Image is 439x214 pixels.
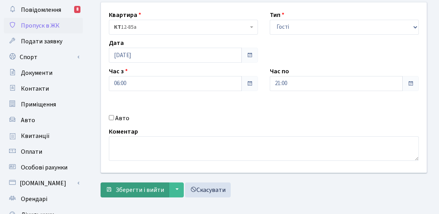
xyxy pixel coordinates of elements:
[21,21,60,30] span: Пропуск в ЖК
[4,128,83,144] a: Квитанції
[4,191,83,207] a: Орендарі
[4,97,83,112] a: Приміщення
[114,23,248,31] span: <b>КТ</b>&nbsp;&nbsp;&nbsp;&nbsp;12-85а
[4,112,83,128] a: Авто
[21,147,42,156] span: Оплати
[21,132,50,140] span: Квитанції
[4,2,83,18] a: Повідомлення8
[21,84,49,93] span: Контакти
[21,6,61,14] span: Повідомлення
[4,18,83,33] a: Пропуск в ЖК
[4,81,83,97] a: Контакти
[109,38,124,48] label: Дата
[4,175,83,191] a: [DOMAIN_NAME]
[21,163,67,172] span: Особові рахунки
[21,37,62,46] span: Подати заявку
[21,100,56,109] span: Приміщення
[270,67,289,76] label: Час по
[109,20,258,35] span: <b>КТ</b>&nbsp;&nbsp;&nbsp;&nbsp;12-85а
[109,67,128,76] label: Час з
[21,195,47,203] span: Орендарі
[4,144,83,160] a: Оплати
[270,10,284,20] label: Тип
[4,33,83,49] a: Подати заявку
[115,114,129,123] label: Авто
[4,160,83,175] a: Особові рахунки
[21,116,35,125] span: Авто
[116,186,164,194] span: Зберегти і вийти
[109,10,141,20] label: Квартира
[21,69,52,77] span: Документи
[114,23,121,31] b: КТ
[74,6,80,13] div: 8
[185,182,231,197] a: Скасувати
[101,182,169,197] button: Зберегти і вийти
[109,127,138,136] label: Коментар
[4,49,83,65] a: Спорт
[4,65,83,81] a: Документи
